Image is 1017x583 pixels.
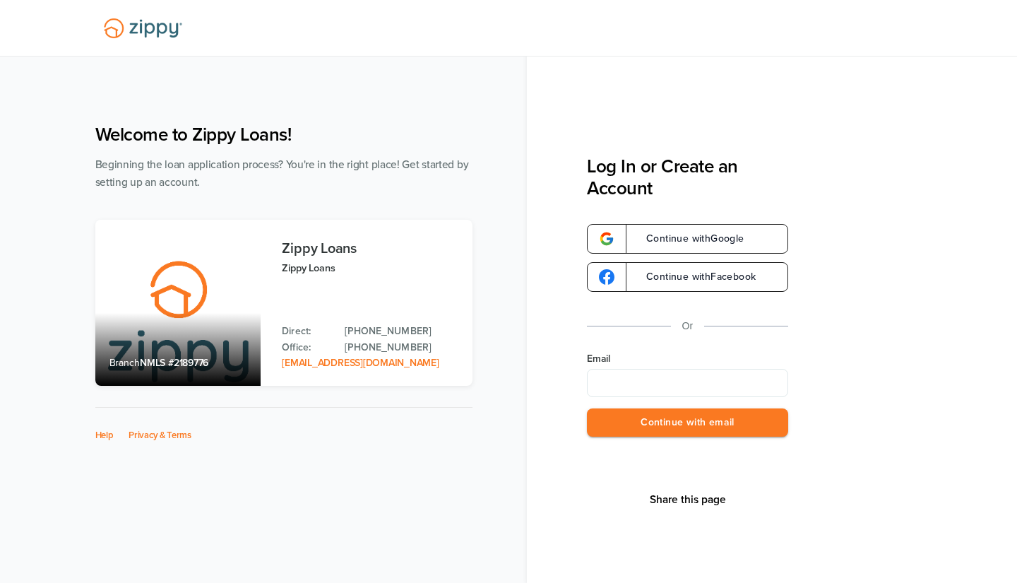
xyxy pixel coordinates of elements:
[129,430,191,441] a: Privacy & Terms
[632,234,744,244] span: Continue with Google
[646,493,730,507] button: Share This Page
[587,224,788,254] a: google-logoContinue withGoogle
[599,269,614,285] img: google-logo
[109,357,141,369] span: Branch
[587,262,788,292] a: google-logoContinue withFacebook
[682,317,694,335] p: Or
[140,357,208,369] span: NMLS #2189776
[587,369,788,397] input: Email Address
[95,430,114,441] a: Help
[345,340,458,355] a: Office Phone: 512-975-2947
[345,324,458,339] a: Direct Phone: 512-975-2947
[282,241,458,257] h3: Zippy Loans
[95,124,472,146] h1: Welcome to Zippy Loans!
[599,231,614,247] img: google-logo
[282,324,331,339] p: Direct:
[282,357,439,369] a: Email Address: zippyguide@zippymh.com
[282,340,331,355] p: Office:
[587,352,788,366] label: Email
[282,260,458,276] p: Zippy Loans
[632,272,756,282] span: Continue with Facebook
[587,155,788,199] h3: Log In or Create an Account
[587,408,788,437] button: Continue with email
[95,158,469,189] span: Beginning the loan application process? You're in the right place! Get started by setting up an a...
[95,12,191,45] img: Lender Logo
